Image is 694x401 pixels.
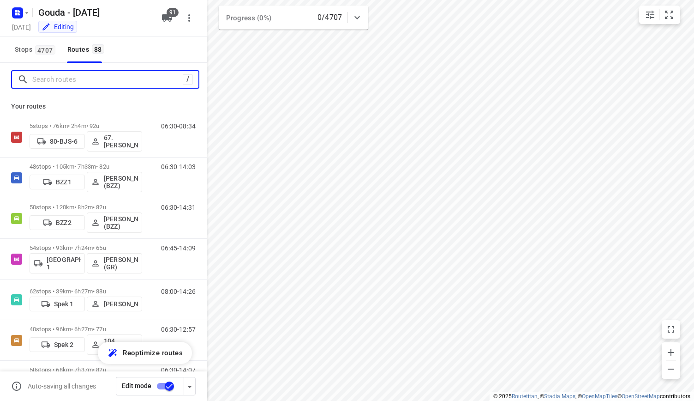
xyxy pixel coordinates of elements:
[56,178,72,186] p: BZZ1
[639,6,680,24] div: small contained button group
[87,334,142,355] button: 104.[PERSON_NAME]
[8,22,35,32] h5: Project date
[184,380,195,392] div: Driver app settings
[54,300,74,308] p: Spek 1
[104,300,138,308] p: [PERSON_NAME]
[622,393,660,400] a: OpenStreetMap
[30,366,142,373] p: 50 stops • 68km • 7h37m • 82u
[30,297,85,311] button: Spek 1
[28,383,96,390] p: Auto-saving all changes
[122,382,151,389] span: Edit mode
[512,393,538,400] a: Routetitan
[56,219,72,226] p: BZZ2
[158,9,176,27] button: 91
[30,134,85,149] button: 80-BJS-6
[30,288,142,295] p: 62 stops • 39km • 6h27m • 88u
[87,131,142,152] button: 67. [PERSON_NAME]
[32,73,183,87] input: Search routes
[161,204,196,211] p: 06:30-14:31
[161,288,196,295] p: 08:00-14:26
[161,244,196,252] p: 06:45-14:09
[180,9,198,27] button: More
[50,138,78,145] p: 80-BJS-6
[30,175,85,189] button: BZZ1
[30,253,85,273] button: [GEOGRAPHIC_DATA] 1
[30,163,142,170] p: 48 stops • 105km • 7h33m • 82u
[35,45,55,55] span: 4707
[161,122,196,130] p: 06:30-08:34
[582,393,617,400] a: OpenMapTiles
[87,297,142,311] button: [PERSON_NAME]
[11,102,196,111] p: Your routes
[67,44,107,55] div: Routes
[42,22,74,31] div: You are currently in edit mode.
[317,12,342,23] p: 0/4707
[30,122,142,129] p: 5 stops • 76km • 2h4m • 92u
[104,256,138,271] p: [PERSON_NAME] (GR)
[30,326,142,333] p: 40 stops • 96km • 6h27m • 77u
[104,134,138,149] p: 67. [PERSON_NAME]
[123,347,183,359] span: Reoptimize routes
[54,341,74,348] p: Spek 2
[104,337,138,352] p: 104.[PERSON_NAME]
[30,337,85,352] button: Spek 2
[87,172,142,192] button: [PERSON_NAME] (BZZ)
[226,14,271,22] span: Progress (0%)
[104,175,138,189] p: [PERSON_NAME] (BZZ)
[87,213,142,233] button: [PERSON_NAME] (BZZ)
[493,393,690,400] li: © 2025 , © , © © contributors
[98,342,192,364] button: Reoptimize routes
[104,215,138,230] p: [PERSON_NAME] (BZZ)
[183,74,193,85] div: /
[167,8,179,17] span: 91
[161,366,196,374] p: 06:30-14:07
[87,253,142,273] button: [PERSON_NAME] (GR)
[161,163,196,170] p: 06:30-14:03
[660,6,678,24] button: Fit zoom
[219,6,368,30] div: Progress (0%)0/4707
[30,204,142,211] p: 50 stops • 120km • 8h2m • 82u
[641,6,659,24] button: Map settings
[15,44,58,55] span: Stops
[30,244,142,251] p: 54 stops • 93km • 7h24m • 65u
[35,5,154,20] h5: Rename
[92,44,104,54] span: 88
[544,393,575,400] a: Stadia Maps
[47,256,81,271] p: [GEOGRAPHIC_DATA] 1
[161,326,196,333] p: 06:30-12:57
[30,215,85,230] button: BZZ2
